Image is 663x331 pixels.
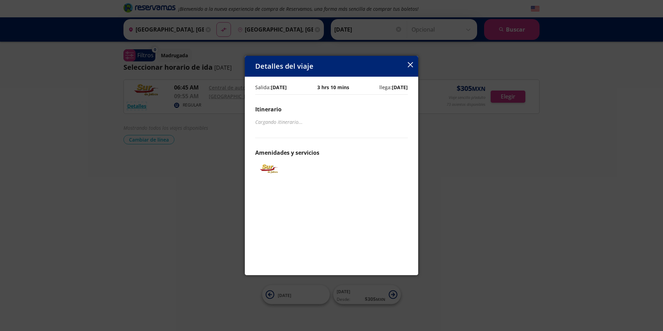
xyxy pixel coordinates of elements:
[271,84,287,91] b: [DATE]
[255,61,313,71] p: Detalles del viaje
[255,105,408,113] p: Itinerario
[255,84,287,91] p: Salida:
[255,119,303,125] em: Cargando itinerario ...
[255,164,283,174] img: SUR DE JALISCO
[392,84,408,91] b: [DATE]
[255,148,408,157] p: Amenidades y servicios
[317,84,349,91] p: 3 hrs 10 mins
[379,84,408,91] p: llega:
